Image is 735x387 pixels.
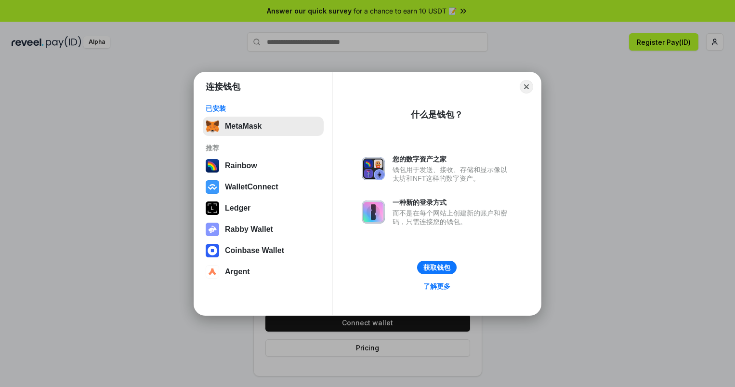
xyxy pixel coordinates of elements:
h1: 连接钱包 [206,81,240,93]
img: svg+xml,%3Csvg%20xmlns%3D%22http%3A%2F%2Fwww.w3.org%2F2000%2Fsvg%22%20fill%3D%22none%22%20viewBox... [362,200,385,224]
div: MetaMask [225,122,262,131]
button: MetaMask [203,117,324,136]
div: 钱包用于发送、接收、存储和显示像以太坊和NFT这样的数字资产。 [393,165,512,183]
img: svg+xml,%3Csvg%20width%3D%22120%22%20height%3D%22120%22%20viewBox%3D%220%200%20120%20120%22%20fil... [206,159,219,173]
button: Rainbow [203,156,324,175]
button: 获取钱包 [417,261,457,274]
div: Ledger [225,204,250,213]
img: svg+xml,%3Csvg%20fill%3D%22none%22%20height%3D%2233%22%20viewBox%3D%220%200%2035%2033%22%20width%... [206,120,219,133]
div: Rabby Wallet [225,225,273,234]
div: 了解更多 [423,282,450,291]
div: 推荐 [206,144,321,152]
button: Argent [203,262,324,281]
div: 而不是在每个网站上创建新的账户和密码，只需连接您的钱包。 [393,209,512,226]
img: svg+xml,%3Csvg%20width%3D%2228%22%20height%3D%2228%22%20viewBox%3D%220%200%2028%2028%22%20fill%3D... [206,265,219,279]
div: Coinbase Wallet [225,246,284,255]
img: svg+xml,%3Csvg%20xmlns%3D%22http%3A%2F%2Fwww.w3.org%2F2000%2Fsvg%22%20width%3D%2228%22%20height%3... [206,201,219,215]
button: Close [520,80,533,93]
img: svg+xml,%3Csvg%20width%3D%2228%22%20height%3D%2228%22%20viewBox%3D%220%200%2028%2028%22%20fill%3D... [206,180,219,194]
div: Rainbow [225,161,257,170]
button: WalletConnect [203,177,324,197]
a: 了解更多 [418,280,456,293]
button: Ledger [203,199,324,218]
button: Coinbase Wallet [203,241,324,260]
img: svg+xml,%3Csvg%20width%3D%2228%22%20height%3D%2228%22%20viewBox%3D%220%200%2028%2028%22%20fill%3D... [206,244,219,257]
div: Argent [225,267,250,276]
div: 什么是钱包？ [411,109,463,120]
img: svg+xml,%3Csvg%20xmlns%3D%22http%3A%2F%2Fwww.w3.org%2F2000%2Fsvg%22%20fill%3D%22none%22%20viewBox... [362,157,385,180]
img: svg+xml,%3Csvg%20xmlns%3D%22http%3A%2F%2Fwww.w3.org%2F2000%2Fsvg%22%20fill%3D%22none%22%20viewBox... [206,223,219,236]
button: Rabby Wallet [203,220,324,239]
div: 您的数字资产之家 [393,155,512,163]
div: WalletConnect [225,183,278,191]
div: 一种新的登录方式 [393,198,512,207]
div: 获取钱包 [423,263,450,272]
div: 已安装 [206,104,321,113]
